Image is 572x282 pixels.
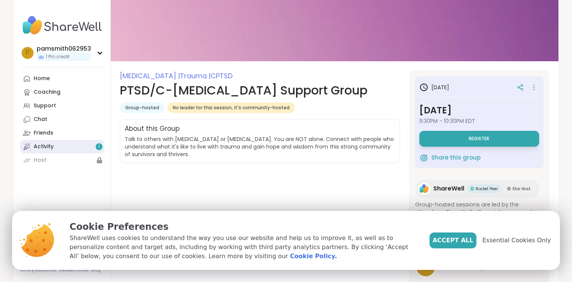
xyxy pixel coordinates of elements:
button: Share this group [419,150,481,166]
a: Friends [20,126,104,140]
span: Group-hosted [125,105,159,111]
a: Activity1 [20,140,104,153]
span: Trauma | [180,71,211,81]
img: Star Host [507,187,511,191]
span: Rocket Peer [476,186,498,192]
img: ShareWell Logomark [419,153,428,162]
h2: About this Group [125,124,180,134]
span: Talk to others with [MEDICAL_DATA] or [MEDICAL_DATA]. You are NOT alone. Connect with people who ... [125,135,394,158]
div: Host [34,156,47,164]
div: Support [34,102,56,110]
p: ShareWell uses cookies to understand the way you use our website and help us to improve it, as we... [70,234,417,261]
span: 1 [98,144,100,150]
span: Accept All [432,236,473,245]
img: ShareWell [418,183,430,195]
a: Chat [20,113,104,126]
span: Register [469,136,489,142]
div: Coaching [34,88,60,96]
span: Share this group [431,153,481,162]
img: Rocket Peer [470,187,474,191]
h1: PTSD/C-[MEDICAL_DATA] Support Group [120,81,400,99]
a: Host [20,153,104,167]
a: Safety Resources [20,268,56,273]
h3: [DATE] [419,104,539,117]
span: ShareWell [433,184,464,193]
a: Blog [91,268,101,273]
span: No leader for this session, it's community-hosted [173,105,290,111]
div: Home [34,75,50,82]
div: Friends [34,129,53,137]
h3: [DATE] [419,83,449,92]
div: Activity [34,143,54,150]
a: Cookie Policy. [290,252,337,261]
a: Redeem Code [59,268,88,273]
img: ShareWell Nav Logo [20,12,104,39]
span: p [26,48,29,58]
a: Support [20,99,104,113]
p: Cookie Preferences [70,220,417,234]
div: pamsmith062953 [37,45,91,53]
button: Accept All [429,232,476,248]
span: Group-hosted sessions are led by the attendees. ShareWell will provide an agenda and instructions... [415,201,543,231]
span: Essential Cookies Only [482,236,551,245]
a: Coaching [20,85,104,99]
button: Register [419,131,539,147]
a: Home [20,72,104,85]
span: 1 Pro credit [46,54,70,60]
span: CPTSD [211,71,233,81]
a: ShareWellShareWellRocket PeerRocket PeerStar HostStar Host [415,180,539,198]
span: 9:30PM - 10:30PM EDT [419,117,539,125]
span: Star Host [512,186,530,192]
div: Chat [34,116,47,123]
span: [MEDICAL_DATA] | [120,71,180,81]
